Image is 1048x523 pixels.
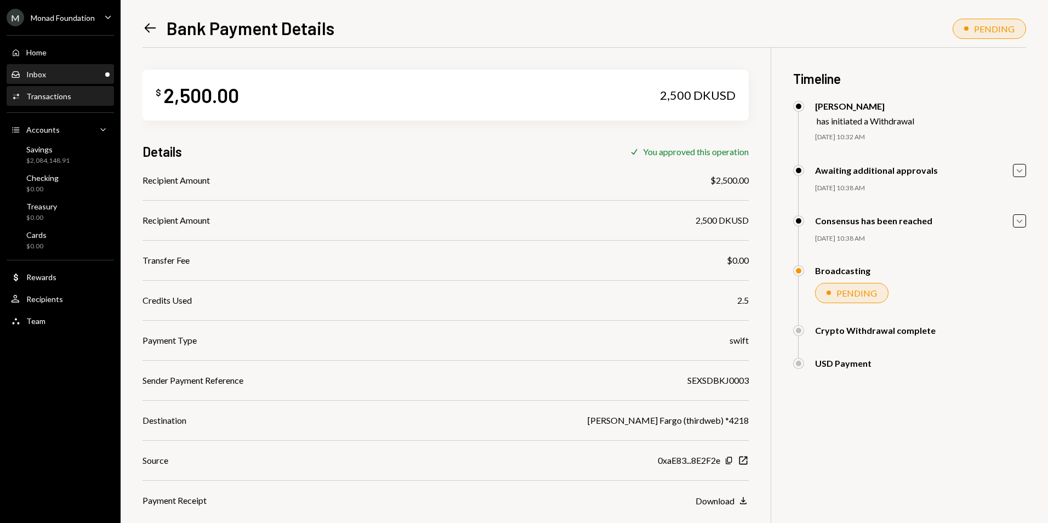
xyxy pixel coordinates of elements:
div: Savings [26,145,70,154]
div: $0.00 [26,242,47,251]
div: Recipients [26,294,63,304]
div: Source [143,454,168,467]
div: [PERSON_NAME] [815,101,914,111]
div: M [7,9,24,26]
div: 2,500.00 [163,83,239,107]
div: [DATE] 10:38 AM [815,184,1026,193]
div: You approved this operation [643,146,749,157]
div: Monad Foundation [31,13,95,22]
div: Rewards [26,272,56,282]
button: Download [696,495,749,507]
div: $0.00 [26,213,57,223]
div: swift [730,334,749,347]
a: Home [7,42,114,62]
div: [PERSON_NAME] Fargo (thirdweb) *4218 [588,414,749,427]
div: Credits Used [143,294,192,307]
div: Recipient Amount [143,214,210,227]
a: Checking$0.00 [7,170,114,196]
div: 2.5 [737,294,749,307]
a: Cards$0.00 [7,227,114,253]
div: Recipient Amount [143,174,210,187]
div: Transactions [26,92,71,101]
div: PENDING [836,288,877,298]
div: [DATE] 10:32 AM [815,133,1026,142]
h3: Timeline [793,70,1026,88]
div: USD Payment [815,358,872,368]
a: Inbox [7,64,114,84]
div: Home [26,48,47,57]
h1: Bank Payment Details [167,17,334,39]
div: Download [696,496,734,506]
div: [DATE] 10:38 AM [815,234,1026,243]
div: Payment Type [143,334,197,347]
div: Team [26,316,45,326]
div: Inbox [26,70,46,79]
div: Crypto Withdrawal complete [815,325,936,336]
div: $0.00 [727,254,749,267]
div: $2,500.00 [710,174,749,187]
div: Awaiting additional approvals [815,165,938,175]
div: Cards [26,230,47,240]
div: Consensus has been reached [815,215,932,226]
div: Transfer Fee [143,254,190,267]
a: Recipients [7,289,114,309]
div: SEXSDBKJ0003 [687,374,749,387]
div: Accounts [26,125,60,134]
a: Accounts [7,120,114,139]
div: Treasury [26,202,57,211]
div: $2,084,148.91 [26,156,70,166]
div: 2,500 DKUSD [660,88,736,103]
div: Payment Receipt [143,494,207,507]
div: 0xaE83...8E2F2e [658,454,720,467]
div: $ [156,87,161,98]
a: Treasury$0.00 [7,198,114,225]
a: Transactions [7,86,114,106]
a: Savings$2,084,148.91 [7,141,114,168]
div: $0.00 [26,185,59,194]
div: Sender Payment Reference [143,374,243,387]
a: Team [7,311,114,331]
h3: Details [143,143,182,161]
div: 2,500 DKUSD [696,214,749,227]
div: PENDING [974,24,1015,34]
div: has initiated a Withdrawal [817,116,914,126]
div: Broadcasting [815,265,870,276]
div: Destination [143,414,186,427]
div: Checking [26,173,59,183]
a: Rewards [7,267,114,287]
